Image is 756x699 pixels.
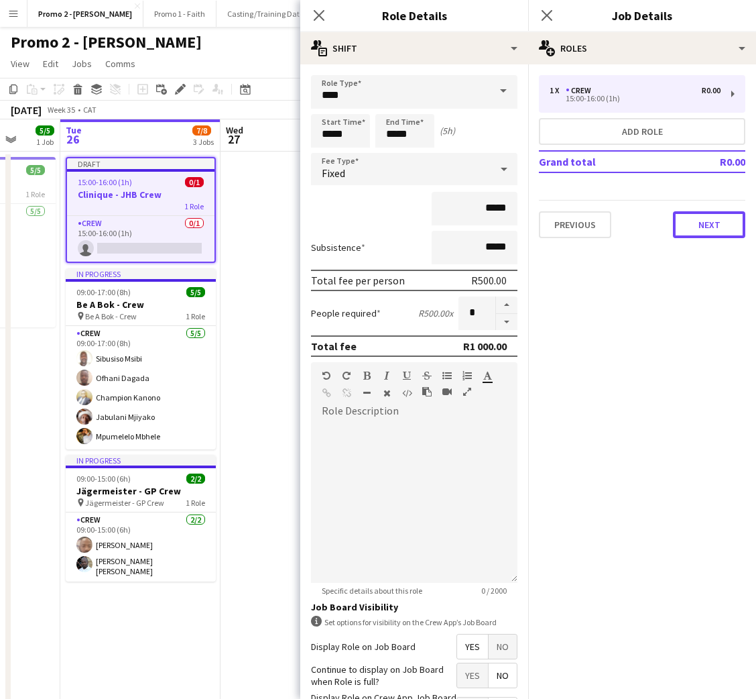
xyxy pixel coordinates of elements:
[184,201,204,211] span: 1 Role
[489,635,517,659] span: No
[66,268,216,449] app-job-card: In progress09:00-17:00 (8h)5/5Be A Bok - Crew Be A Bok - Crew1 RoleCrew5/509:00-17:00 (8h)Sibusis...
[496,314,517,331] button: Decrease
[11,103,42,117] div: [DATE]
[311,241,365,254] label: Subsistence
[382,388,391,398] button: Clear Formatting
[483,370,492,381] button: Text Color
[226,124,243,136] span: Wed
[100,55,141,72] a: Comms
[216,1,318,27] button: Casting/Training Dates
[680,151,745,172] td: R0.00
[566,86,596,95] div: Crew
[66,268,216,279] div: In progress
[470,586,517,596] span: 0 / 2000
[463,339,507,353] div: R1 000.00
[67,216,214,262] app-card-role: Crew0/115:00-16:00 (1h)
[186,498,205,508] span: 1 Role
[489,663,517,688] span: No
[66,55,97,72] a: Jobs
[85,498,164,508] span: Jägermeister - GP Crew
[38,55,64,72] a: Edit
[78,177,132,187] span: 15:00-16:00 (1h)
[539,151,680,172] td: Grand total
[539,118,745,145] button: Add role
[402,388,412,398] button: HTML Code
[36,125,54,136] span: 5/5
[539,211,611,238] button: Previous
[64,131,82,147] span: 26
[457,635,488,659] span: Yes
[300,32,528,64] div: Shift
[36,137,54,147] div: 1 Job
[143,1,216,27] button: Promo 1 - Faith
[440,125,455,137] div: (5h)
[311,616,517,629] div: Set options for visibility on the Crew App’s Job Board
[311,307,381,319] label: People required
[67,158,214,169] div: Draft
[66,455,216,582] app-job-card: In progress09:00-15:00 (6h)2/2Jägermeister - GP Crew Jägermeister - GP Crew1 RoleCrew2/209:00-15:...
[418,307,453,319] div: R500.00 x
[382,370,391,381] button: Italic
[27,1,143,27] button: Promo 2 - [PERSON_NAME]
[83,105,97,115] div: CAT
[311,274,405,287] div: Total fee per person
[462,386,472,397] button: Fullscreen
[66,299,216,311] h3: Be A Bok - Crew
[322,166,345,180] span: Fixed
[311,641,416,653] label: Display Role on Job Board
[528,32,756,64] div: Roles
[66,485,216,497] h3: Jägermeister - GP Crew
[362,370,371,381] button: Bold
[528,7,756,24] h3: Job Details
[457,663,488,688] span: Yes
[67,189,214,201] h3: Clinique - JHB Crew
[43,58,58,70] span: Edit
[105,58,135,70] span: Comms
[311,339,357,353] div: Total fee
[66,157,216,263] app-job-card: Draft15:00-16:00 (1h)0/1Clinique - JHB Crew1 RoleCrew0/115:00-16:00 (1h)
[72,58,92,70] span: Jobs
[550,86,566,95] div: 1 x
[300,7,528,24] h3: Role Details
[44,105,78,115] span: Week 35
[85,311,137,321] span: Be A Bok - Crew
[224,131,243,147] span: 27
[322,370,331,381] button: Undo
[442,386,452,397] button: Insert video
[186,311,205,321] span: 1 Role
[66,124,82,136] span: Tue
[185,177,204,187] span: 0/1
[402,370,412,381] button: Underline
[702,86,720,95] div: R0.00
[311,601,517,613] h3: Job Board Visibility
[496,297,517,314] button: Increase
[76,474,131,484] span: 09:00-15:00 (6h)
[66,326,216,449] app-card-role: Crew5/509:00-17:00 (8h)Sibusiso MsibiOfhani DagadaChampion KanonoJabulani MjiyakoMpumelelo Mbhele
[673,211,745,238] button: Next
[66,455,216,466] div: In progress
[311,586,433,596] span: Specific details about this role
[11,32,202,52] h1: Promo 2 - [PERSON_NAME]
[5,55,35,72] a: View
[422,386,432,397] button: Paste as plain text
[11,58,29,70] span: View
[186,474,205,484] span: 2/2
[192,125,211,136] span: 7/8
[25,189,45,199] span: 1 Role
[442,370,452,381] button: Unordered List
[311,663,456,688] label: Continue to display on Job Board when Role is full?
[471,274,507,287] div: R500.00
[186,287,205,297] span: 5/5
[550,95,720,102] div: 15:00-16:00 (1h)
[26,165,45,175] span: 5/5
[76,287,131,297] span: 09:00-17:00 (8h)
[66,513,216,582] app-card-role: Crew2/209:00-15:00 (6h)[PERSON_NAME][PERSON_NAME] [PERSON_NAME]
[193,137,214,147] div: 3 Jobs
[342,370,351,381] button: Redo
[422,370,432,381] button: Strikethrough
[362,388,371,398] button: Horizontal Line
[462,370,472,381] button: Ordered List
